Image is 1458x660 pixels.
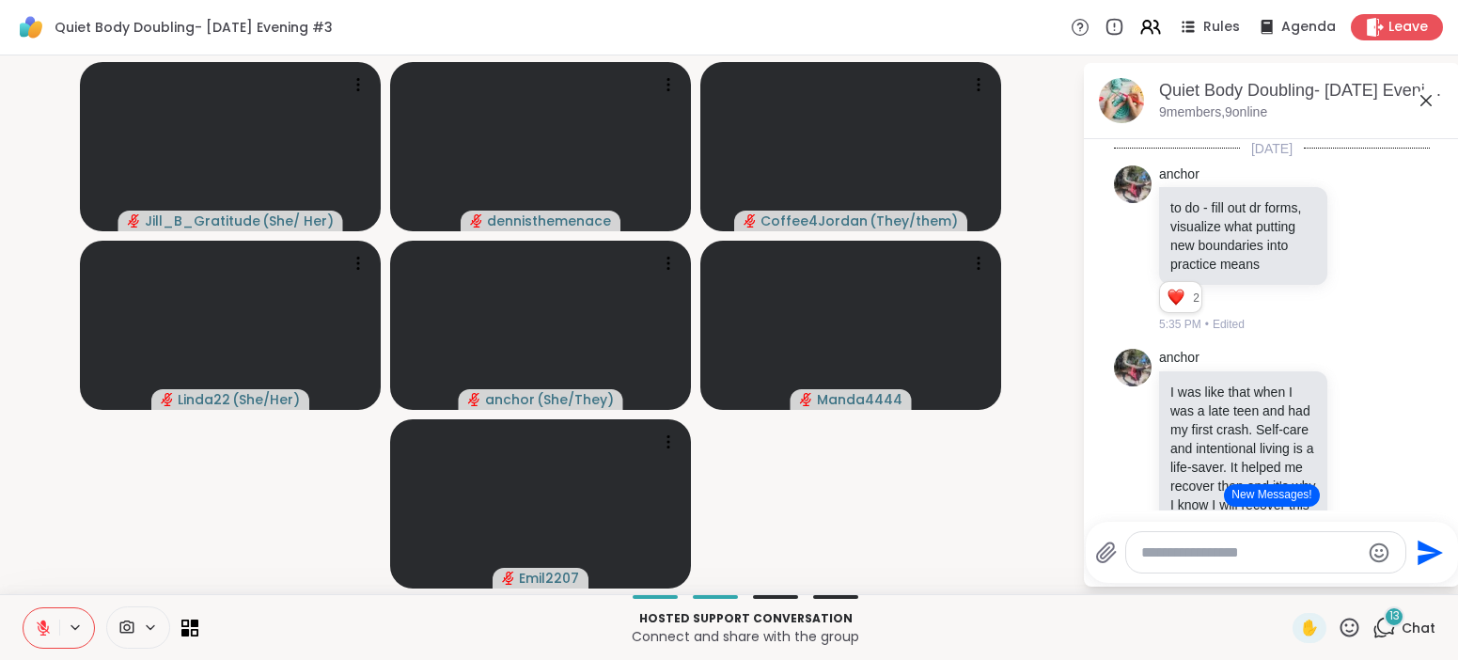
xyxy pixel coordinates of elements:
[1141,543,1360,562] textarea: Type your message
[1114,165,1152,203] img: https://sharewell-space-live.sfo3.digitaloceanspaces.com/user-generated/bd698b57-9748-437a-a102-e...
[15,11,47,43] img: ShareWell Logomark
[485,390,535,409] span: anchor
[1170,383,1316,533] p: I was like that when I was a late teen and had my first crash. Self-care and intentional living i...
[1160,282,1193,312] div: Reaction list
[1224,484,1319,507] button: New Messages!
[232,390,300,409] span: ( She/Her )
[1240,139,1304,158] span: [DATE]
[1402,619,1435,637] span: Chat
[1368,542,1390,564] button: Emoji picker
[487,212,611,230] span: dennisthemenace
[870,212,958,230] span: ( They/them )
[1170,198,1316,274] p: to do - fill out dr forms, visualize what putting new boundaries into practice means
[800,393,813,406] span: audio-muted
[1193,290,1201,306] span: 2
[1159,103,1267,122] p: 9 members, 9 online
[161,393,174,406] span: audio-muted
[468,393,481,406] span: audio-muted
[1388,18,1428,37] span: Leave
[1300,617,1319,639] span: ✋
[1159,165,1199,184] a: anchor
[1166,290,1185,305] button: Reactions: love
[1099,78,1144,123] img: Quiet Body Doubling- Saturday Evening #3, Oct 11
[145,212,260,230] span: Jill_B_Gratitude
[1159,316,1201,333] span: 5:35 PM
[55,18,333,37] span: Quiet Body Doubling- [DATE] Evening #3
[210,627,1281,646] p: Connect and share with the group
[1159,79,1445,102] div: Quiet Body Doubling- [DATE] Evening #3, [DATE]
[1159,349,1199,368] a: anchor
[178,390,230,409] span: Linda22
[1389,608,1400,624] span: 13
[502,572,515,585] span: audio-muted
[128,214,141,228] span: audio-muted
[1281,18,1336,37] span: Agenda
[1213,316,1245,333] span: Edited
[519,569,579,588] span: Emil2207
[537,390,614,409] span: ( She/They )
[1203,18,1240,37] span: Rules
[817,390,902,409] span: Manda4444
[1406,531,1449,574] button: Send
[470,214,483,228] span: audio-muted
[1114,349,1152,386] img: https://sharewell-space-live.sfo3.digitaloceanspaces.com/user-generated/bd698b57-9748-437a-a102-e...
[1205,316,1209,333] span: •
[760,212,868,230] span: Coffee4Jordan
[210,610,1281,627] p: Hosted support conversation
[744,214,757,228] span: audio-muted
[262,212,334,230] span: ( She/ Her )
